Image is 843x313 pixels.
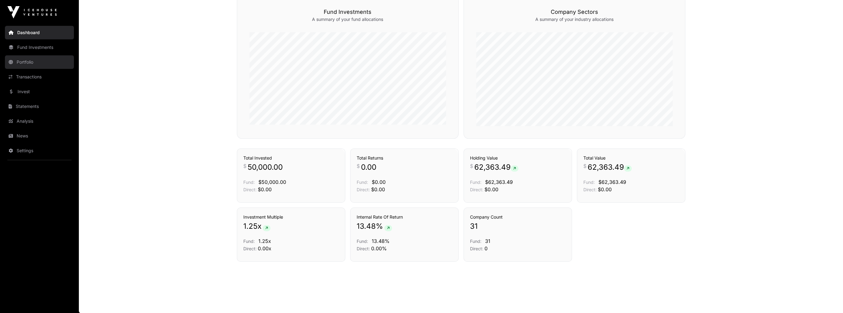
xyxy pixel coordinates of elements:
[357,246,370,251] span: Direct:
[470,187,483,192] span: Direct:
[5,144,74,157] a: Settings
[470,246,483,251] span: Direct:
[376,221,383,231] span: %
[357,180,368,185] span: Fund:
[371,245,387,252] span: 0.00%
[470,155,565,161] h3: Holding Value
[357,214,452,220] h3: Internal Rate Of Return
[372,238,390,244] span: 13.48%
[357,187,370,192] span: Direct:
[470,214,565,220] h3: Company Count
[243,239,255,244] span: Fund:
[476,8,673,16] h3: Company Sectors
[243,221,257,231] span: 1.25
[470,239,481,244] span: Fund:
[258,179,286,185] span: $50,000.00
[583,155,679,161] h3: Total Value
[7,6,57,18] img: Icehouse Ventures Logo
[5,85,74,98] a: Invest
[470,180,481,185] span: Fund:
[5,55,74,69] a: Portfolio
[5,70,74,84] a: Transactions
[258,245,271,252] span: 0.00x
[484,186,498,192] span: $0.00
[583,180,595,185] span: Fund:
[5,114,74,128] a: Analysis
[258,238,271,244] span: 1.25x
[248,162,283,172] span: 50,000.00
[357,162,360,170] span: $
[258,186,272,192] span: $0.00
[485,179,513,185] span: $62,363.49
[484,245,488,252] span: 0
[243,246,257,251] span: Direct:
[243,180,255,185] span: Fund:
[583,187,597,192] span: Direct:
[470,221,478,231] span: 31
[476,16,673,22] p: A summary of your industry allocations
[243,155,339,161] h3: Total Invested
[249,8,446,16] h3: Fund Investments
[5,100,74,113] a: Statements
[5,26,74,39] a: Dashboard
[588,162,632,172] span: 62,363.49
[257,221,261,231] span: x
[5,41,74,54] a: Fund Investments
[5,129,74,143] a: News
[372,179,386,185] span: $0.00
[371,186,385,192] span: $0.00
[357,221,376,231] span: 13.48
[598,186,612,192] span: $0.00
[357,155,452,161] h3: Total Returns
[243,162,246,170] span: $
[598,179,626,185] span: $62,363.49
[249,16,446,22] p: A summary of your fund allocations
[243,214,339,220] h3: Investment Multiple
[470,162,473,170] span: $
[583,162,586,170] span: $
[243,187,257,192] span: Direct:
[357,239,368,244] span: Fund:
[812,283,843,313] iframe: Chat Widget
[361,162,376,172] span: 0.00
[474,162,518,172] span: 62,363.49
[485,238,490,244] span: 31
